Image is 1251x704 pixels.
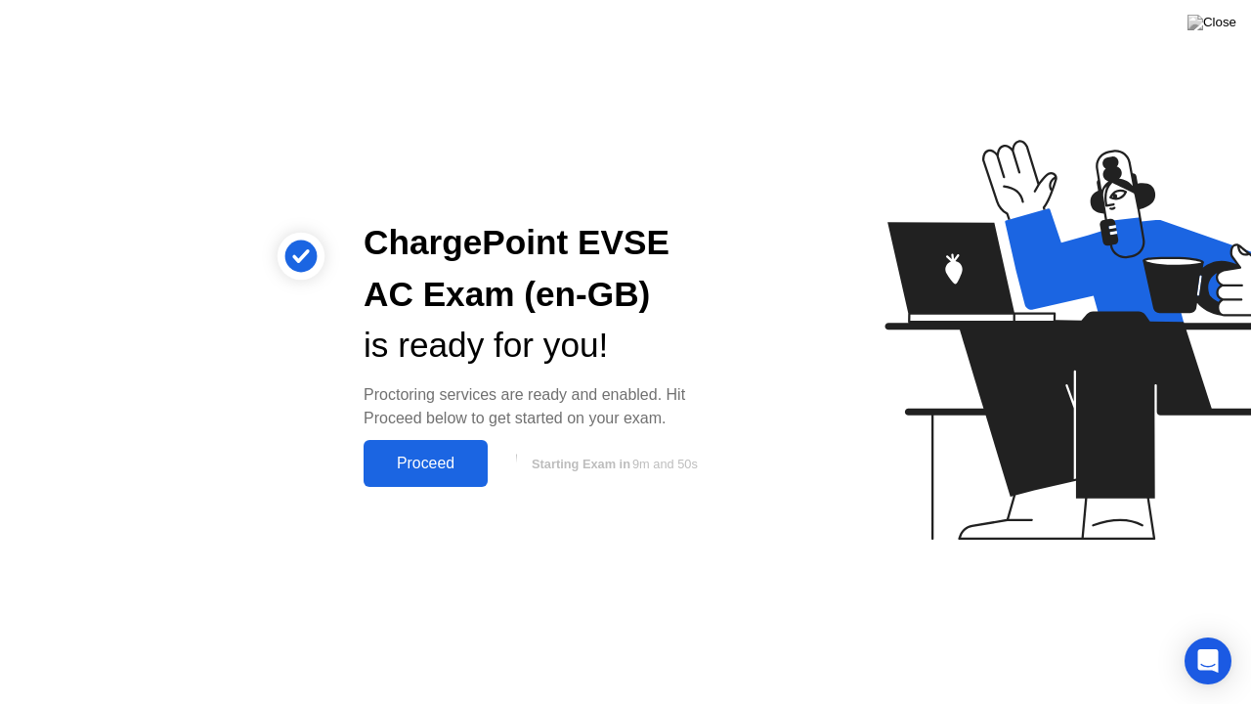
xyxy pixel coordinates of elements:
button: Starting Exam in9m and 50s [497,445,727,482]
div: Proctoring services are ready and enabled. Hit Proceed below to get started on your exam. [364,383,727,430]
div: ChargePoint EVSE AC Exam (en-GB) [364,217,727,321]
img: Close [1187,15,1236,30]
div: Proceed [369,455,482,472]
div: is ready for you! [364,320,727,372]
button: Proceed [364,440,488,487]
div: Open Intercom Messenger [1185,638,1231,684]
span: 9m and 50s [632,457,698,471]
